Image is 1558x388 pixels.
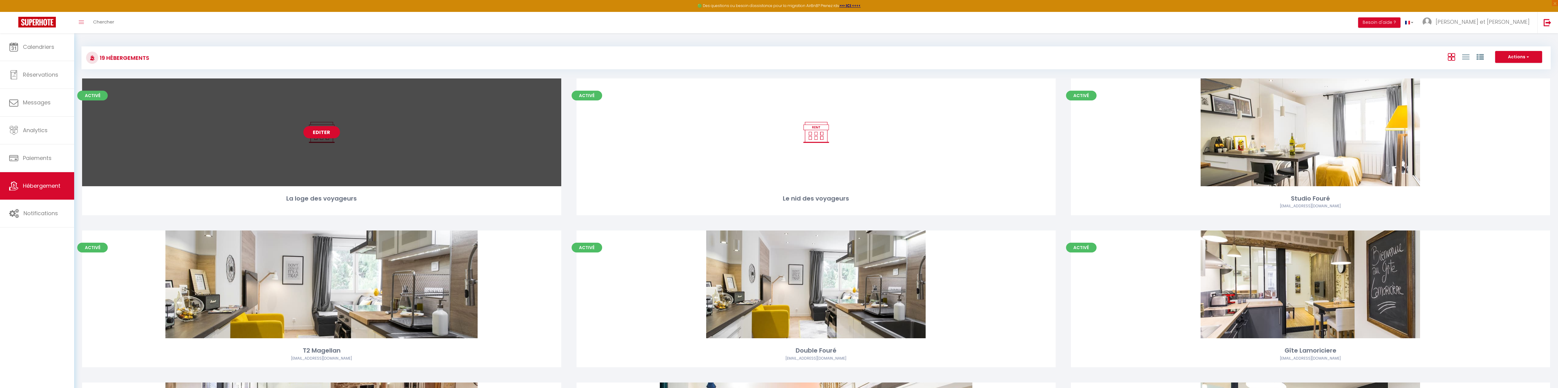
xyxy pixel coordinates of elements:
[1477,52,1484,62] a: Vue par Groupe
[572,243,602,252] span: Activé
[23,154,52,162] span: Paiements
[93,19,114,25] span: Chercher
[572,91,602,100] span: Activé
[1544,19,1551,26] img: logout
[98,51,149,65] h3: 19 Hébergements
[577,346,1056,355] div: Double Fouré
[77,243,108,252] span: Activé
[82,194,561,203] div: La loge des voyageurs
[1358,17,1401,28] button: Besoin d'aide ?
[18,17,56,27] img: Super Booking
[23,209,58,217] span: Notifications
[1071,346,1550,355] div: Gîte Lamoriciere
[1418,12,1537,33] a: ... [PERSON_NAME] et [PERSON_NAME]
[82,346,561,355] div: T2 Magellan
[577,194,1056,203] div: Le nid des voyageurs
[1066,243,1097,252] span: Activé
[1462,52,1469,62] a: Vue en Liste
[303,126,340,138] a: Editer
[89,12,119,33] a: Chercher
[23,126,48,134] span: Analytics
[1071,194,1550,203] div: Studio Fouré
[1066,91,1097,100] span: Activé
[839,3,861,8] a: >>> ICI <<<<
[1495,51,1542,63] button: Actions
[23,43,54,51] span: Calendriers
[577,356,1056,361] div: Airbnb
[1436,18,1530,26] span: [PERSON_NAME] et [PERSON_NAME]
[23,71,58,78] span: Réservations
[77,91,108,100] span: Activé
[1448,52,1455,62] a: Vue en Box
[82,356,561,361] div: Airbnb
[1071,203,1550,209] div: Airbnb
[1422,17,1432,27] img: ...
[23,182,60,190] span: Hébergement
[23,99,51,106] span: Messages
[1071,356,1550,361] div: Airbnb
